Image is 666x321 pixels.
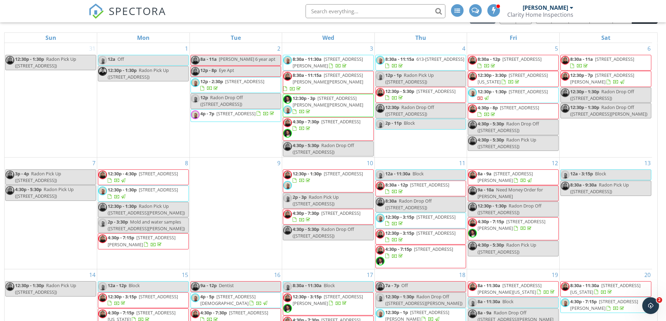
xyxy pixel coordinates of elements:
img: headshot.jpg [468,242,477,250]
img: img_6758.jpeg [191,78,200,87]
span: 12p - 8p [200,67,217,73]
span: 12:30p - 3:15p [385,214,414,220]
img: headshot.jpg [376,246,385,255]
a: Thursday [414,33,428,43]
a: 8a - 11:30a [STREET_ADDRESS][PERSON_NAME][US_STATE] [468,281,559,297]
img: img_6758.jpeg [376,214,385,222]
span: [STREET_ADDRESS] [225,78,264,85]
a: 12p - 2:30p [STREET_ADDRESS] [200,78,264,91]
a: Go to September 4, 2025 [461,43,467,54]
a: 8:30a - 11:30a [STREET_ADDRESS][PERSON_NAME] [283,55,374,71]
span: 8:30a - 11:15a [293,72,322,78]
span: 4:30p - 7:15p [478,218,504,225]
img: headshot.jpg [191,67,200,76]
img: img_6758.jpeg [98,282,107,291]
span: 12:30p - 1:30p [108,187,137,193]
img: headshot.jpg [561,56,570,65]
img: img_6758.jpeg [376,72,385,81]
a: Go to September 1, 2025 [184,43,189,54]
img: headshot.jpg [283,293,292,302]
span: [STREET_ADDRESS] [139,293,178,300]
span: 12:30p - 1:30p [293,170,322,177]
span: 12a - 3:15p [570,170,593,177]
img: img_2555.jpeg [283,95,292,104]
a: Go to September 2, 2025 [276,43,282,54]
a: 12:30p - 4:30p [STREET_ADDRESS] [108,170,178,183]
span: 12a [108,56,115,62]
img: headshot.jpg [468,282,477,291]
span: [STREET_ADDRESS] [139,187,178,193]
img: headshot.jpg [376,230,385,239]
span: [STREET_ADDRESS] [509,88,548,95]
span: 12p - 2:30p [200,78,223,85]
span: 12:30p [385,104,399,110]
span: [STREET_ADDRESS] [500,104,539,111]
span: [STREET_ADDRESS] [416,230,456,236]
a: Go to September 5, 2025 [553,43,559,54]
span: 12:30p - 1:30p [478,203,507,209]
span: [STREET_ADDRESS][PERSON_NAME][PERSON_NAME] [293,72,363,85]
img: headshot.jpg [283,226,292,235]
img: headshot.jpg [468,187,477,195]
td: Go to September 9, 2025 [189,157,282,269]
a: Go to September 9, 2025 [276,158,282,169]
span: 12p - 1p [385,72,402,78]
span: 8:30a - 12p [478,56,500,62]
td: Go to September 13, 2025 [559,157,652,269]
span: Radon Drop Off ([STREET_ADDRESS]) [385,104,434,117]
span: 4:30p - 8p [478,104,498,111]
span: 8:30a - 11:30a [293,56,322,62]
span: 4:30p - 5:30p [478,121,504,127]
a: 12:30p - 3:15p [STREET_ADDRESS] [375,213,466,228]
span: 4:30p - 7:15p [385,246,412,252]
img: img_6758.jpeg [283,181,292,190]
span: Radon Drop Off ([STREET_ADDRESS]) [293,142,354,155]
a: Saturday [600,33,612,43]
a: Go to September 17, 2025 [365,269,374,280]
a: 8:30a - 11:30a [STREET_ADDRESS][US_STATE] [560,281,651,297]
span: [STREET_ADDRESS][PERSON_NAME] [293,56,363,69]
a: 8:30a - 12p [STREET_ADDRESS] [478,56,542,69]
span: Radon Pick Up ([STREET_ADDRESS]) [478,137,536,149]
a: SPECTORA [88,9,166,24]
a: 4:30p - 8p [STREET_ADDRESS] [478,104,539,117]
img: img_6758.jpeg [376,293,385,302]
td: Go to September 4, 2025 [374,43,467,158]
span: [STREET_ADDRESS][PERSON_NAME] [478,218,545,231]
span: [STREET_ADDRESS] [216,110,256,117]
a: 8:30a - 11:15a 613-[STREET_ADDRESS] [385,56,464,69]
img: headshot.jpg [6,282,14,291]
img: headshot.jpg [98,293,107,302]
span: Radon Drop Off ([STREET_ADDRESS]) [478,203,542,216]
a: 8a - 11:30a [STREET_ADDRESS][PERSON_NAME][US_STATE] [478,282,556,295]
td: Go to September 7, 2025 [5,157,97,269]
span: Radon Pick Up ([STREET_ADDRESS]) [15,186,74,199]
span: [PERSON_NAME] 6 year apt [219,56,275,62]
span: 12a - 12p [108,282,127,289]
td: Go to September 2, 2025 [189,43,282,158]
img: headshot.jpg [98,234,107,243]
img: headshot.jpg [6,170,14,179]
a: Monday [136,33,151,43]
a: 4:30p - 7:15p [STREET_ADDRESS][PERSON_NAME] [478,218,545,231]
img: headshot.jpg [468,203,477,211]
a: 4:30p - 7:30p [STREET_ADDRESS] [283,117,374,140]
span: 4:30p - 5:30p [15,186,42,192]
a: Go to September 19, 2025 [550,269,559,280]
img: img_6758.jpeg [98,219,107,227]
span: 12:30p - 1:30p [108,67,137,73]
img: headshot.jpg [376,104,385,113]
a: 12:30p - 3:15p [STREET_ADDRESS][PERSON_NAME] [283,292,374,315]
span: 8a - 9a [478,170,492,177]
img: headshot.jpg [376,88,385,97]
span: 12:30p - 4:30p [108,170,137,177]
span: Radon Pick Up ([STREET_ADDRESS]) [570,182,629,195]
span: 9a - 12p [200,282,217,289]
img: img_6758.jpeg [191,94,200,103]
span: [STREET_ADDRESS] [595,56,634,62]
span: [STREET_ADDRESS][PERSON_NAME][US_STATE] [478,282,542,295]
a: 12p - 2:30p [STREET_ADDRESS] [191,77,281,93]
span: [STREET_ADDRESS] [321,210,360,216]
img: img_6758.jpeg [376,170,385,179]
a: Go to September 12, 2025 [550,158,559,169]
